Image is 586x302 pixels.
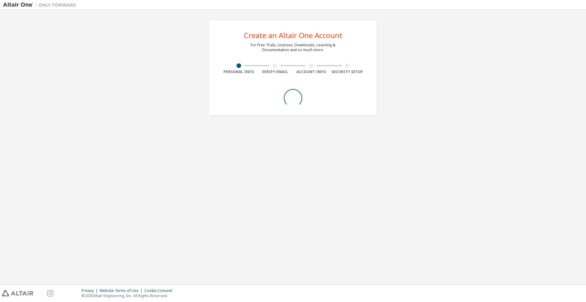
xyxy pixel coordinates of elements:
[257,69,293,74] div: Verify Email
[144,288,176,293] div: Cookie Consent
[3,2,79,8] img: Altair One
[81,288,99,293] div: Privacy
[251,43,335,52] div: For Free Trials, Licenses, Downloads, Learning & Documentation and so much more.
[47,290,53,297] img: instagram.svg
[99,288,144,293] div: Website Terms of Use
[244,32,342,39] div: Create an Altair One Account
[293,69,329,74] div: Account Info
[221,69,257,74] div: Personal Info
[81,293,176,298] p: © 2025 Altair Engineering, Inc. All Rights Reserved.
[329,69,366,74] div: Security Setup
[2,290,33,297] img: altair_logo.svg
